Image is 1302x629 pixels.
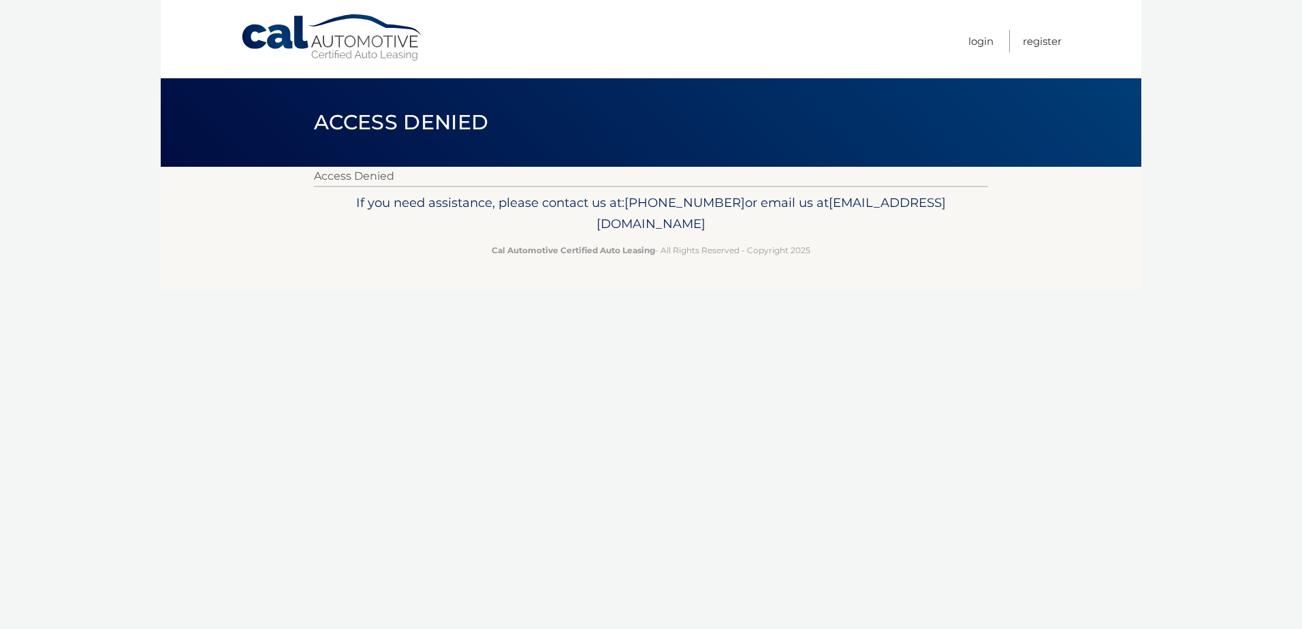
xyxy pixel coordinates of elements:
[323,243,979,257] p: - All Rights Reserved - Copyright 2025
[240,14,424,62] a: Cal Automotive
[1023,30,1062,52] a: Register
[314,167,988,186] p: Access Denied
[323,192,979,236] p: If you need assistance, please contact us at: or email us at
[968,30,994,52] a: Login
[492,245,655,255] strong: Cal Automotive Certified Auto Leasing
[624,195,745,210] span: [PHONE_NUMBER]
[314,110,488,135] span: Access Denied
